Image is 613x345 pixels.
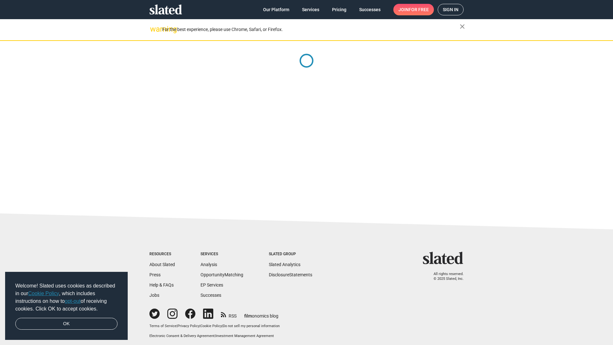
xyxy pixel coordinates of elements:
[15,318,117,330] a: dismiss cookie message
[216,334,274,338] a: Investment Management Agreement
[149,252,175,257] div: Resources
[201,324,222,328] a: Cookie Policy
[458,23,466,30] mat-icon: close
[263,4,289,15] span: Our Platform
[393,4,434,15] a: Joinfor free
[269,262,300,267] a: Slated Analytics
[15,282,117,313] span: Welcome! Slated uses cookies as described in our , which includes instructions on how to of recei...
[269,272,312,277] a: DisclosureStatements
[28,291,59,296] a: Cookie Policy
[427,272,464,281] p: All rights reserved. © 2025 Slated, Inc.
[327,4,352,15] a: Pricing
[149,334,215,338] a: Electronic Consent & Delivery Agreement
[149,282,174,287] a: Help & FAQs
[201,262,217,267] a: Analysis
[201,293,221,298] a: Successes
[244,308,278,319] a: filmonomics blog
[201,252,243,257] div: Services
[332,4,346,15] span: Pricing
[149,272,161,277] a: Press
[258,4,294,15] a: Our Platform
[359,4,381,15] span: Successes
[443,4,458,15] span: Sign in
[162,25,460,34] div: For the best experience, please use Chrome, Safari, or Firefox.
[178,324,200,328] a: Privacy Policy
[302,4,319,15] span: Services
[215,334,216,338] span: |
[201,272,243,277] a: OpportunityMatching
[223,324,280,329] button: Do not sell my personal information
[149,262,175,267] a: About Slated
[200,324,201,328] span: |
[201,282,223,287] a: EP Services
[149,324,177,328] a: Terms of Service
[65,298,81,304] a: opt-out
[244,313,252,318] span: film
[269,252,312,257] div: Slated Group
[438,4,464,15] a: Sign in
[409,4,429,15] span: for free
[398,4,429,15] span: Join
[297,4,324,15] a: Services
[150,25,158,33] mat-icon: warning
[5,272,128,340] div: cookieconsent
[222,324,223,328] span: |
[149,293,159,298] a: Jobs
[177,324,178,328] span: |
[354,4,386,15] a: Successes
[221,309,237,319] a: RSS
